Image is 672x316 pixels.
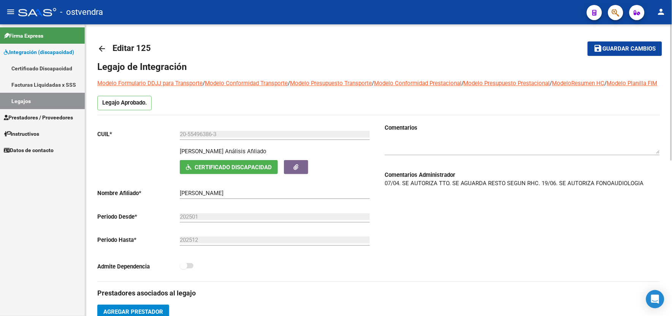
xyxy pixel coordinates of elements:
span: Guardar cambios [603,46,656,52]
mat-icon: person [657,7,666,16]
a: Modelo Presupuesto Transporte [290,80,372,87]
a: ModeloResumen HC [552,80,605,87]
span: Certificado Discapacidad [195,164,272,171]
span: Agregar Prestador [103,308,163,315]
p: Periodo Hasta [97,236,180,244]
a: Modelo Presupuesto Prestacional [464,80,550,87]
a: Modelo Formulario DDJJ para Transporte [97,80,203,87]
mat-icon: arrow_back [97,44,106,53]
span: Prestadores / Proveedores [4,113,73,122]
span: Instructivos [4,130,39,138]
span: - ostvendra [60,4,103,21]
h1: Legajo de Integración [97,61,660,73]
h3: Comentarios [385,124,660,132]
a: Modelo Conformidad Prestacional [374,80,461,87]
div: Análisis Afiliado [225,147,266,156]
p: [PERSON_NAME] [180,147,223,156]
button: Certificado Discapacidad [180,160,278,174]
a: Modelo Planilla FIM [607,80,658,87]
p: CUIL [97,130,180,138]
h3: Comentarios Administrador [385,171,660,179]
span: Datos de contacto [4,146,54,154]
p: 07/04. SE AUTORIZA TTO. SE AGUARDA RESTO SEGUN RHC. 19/06. SE AUTORIZA FONOAUDIOLOGIA [385,179,660,187]
span: Editar 125 [113,43,151,53]
p: Legajo Aprobado. [97,96,152,110]
p: Periodo Desde [97,213,180,221]
p: Admite Dependencia [97,262,180,271]
span: Firma Express [4,32,43,40]
mat-icon: save [594,44,603,53]
a: Modelo Conformidad Transporte [205,80,288,87]
div: Open Intercom Messenger [646,290,664,308]
button: Guardar cambios [588,41,662,56]
mat-icon: menu [6,7,15,16]
span: Integración (discapacidad) [4,48,74,56]
h3: Prestadores asociados al legajo [97,288,660,299]
p: Nombre Afiliado [97,189,180,197]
